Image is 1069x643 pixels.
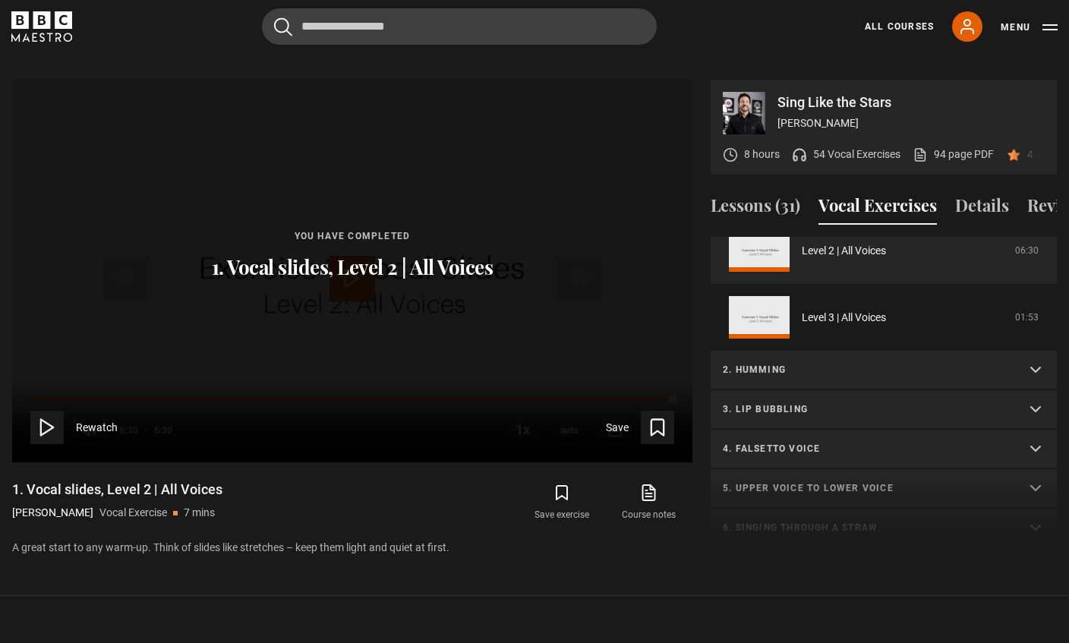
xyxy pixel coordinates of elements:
[813,147,900,162] p: 54 Vocal Exercises
[711,469,1057,509] summary: 5. Upper voice to lower voice
[274,17,292,36] button: Submit the search query
[212,229,494,243] p: You have completed
[711,193,800,225] button: Lessons (31)
[212,255,494,279] p: 1. Vocal slides, Level 2 | All Voices
[606,420,629,436] span: Save
[802,310,886,326] a: Level 3 | All Voices
[606,481,692,525] a: Course notes
[955,193,1009,225] button: Details
[744,147,780,162] p: 8 hours
[76,420,118,436] span: Rewatch
[99,505,167,521] p: Vocal Exercise
[711,390,1057,430] summary: 3. Lip bubbling
[723,363,1008,377] p: 2. Humming
[777,96,1045,109] p: Sing Like the Stars
[606,411,674,444] button: Save
[777,115,1045,131] p: [PERSON_NAME]
[12,481,222,499] h1: 1. Vocal slides, Level 2 | All Voices
[184,505,215,521] p: 7 mins
[913,147,994,162] a: 94 page PDF
[519,481,605,525] button: Save exercise
[1001,20,1058,35] button: Toggle navigation
[30,411,118,444] button: Rewatch
[11,11,72,42] svg: BBC Maestro
[711,430,1057,469] summary: 4. Falsetto voice
[865,20,934,33] a: All Courses
[12,540,692,556] p: A great start to any warm-up. Think of slides like stretches – keep them light and quiet at first.
[711,351,1057,390] summary: 2. Humming
[723,402,1008,416] p: 3. Lip bubbling
[723,442,1008,455] p: 4. Falsetto voice
[802,243,886,259] a: Level 2 | All Voices
[818,193,937,225] button: Vocal Exercises
[12,505,93,521] p: [PERSON_NAME]
[262,8,657,45] input: Search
